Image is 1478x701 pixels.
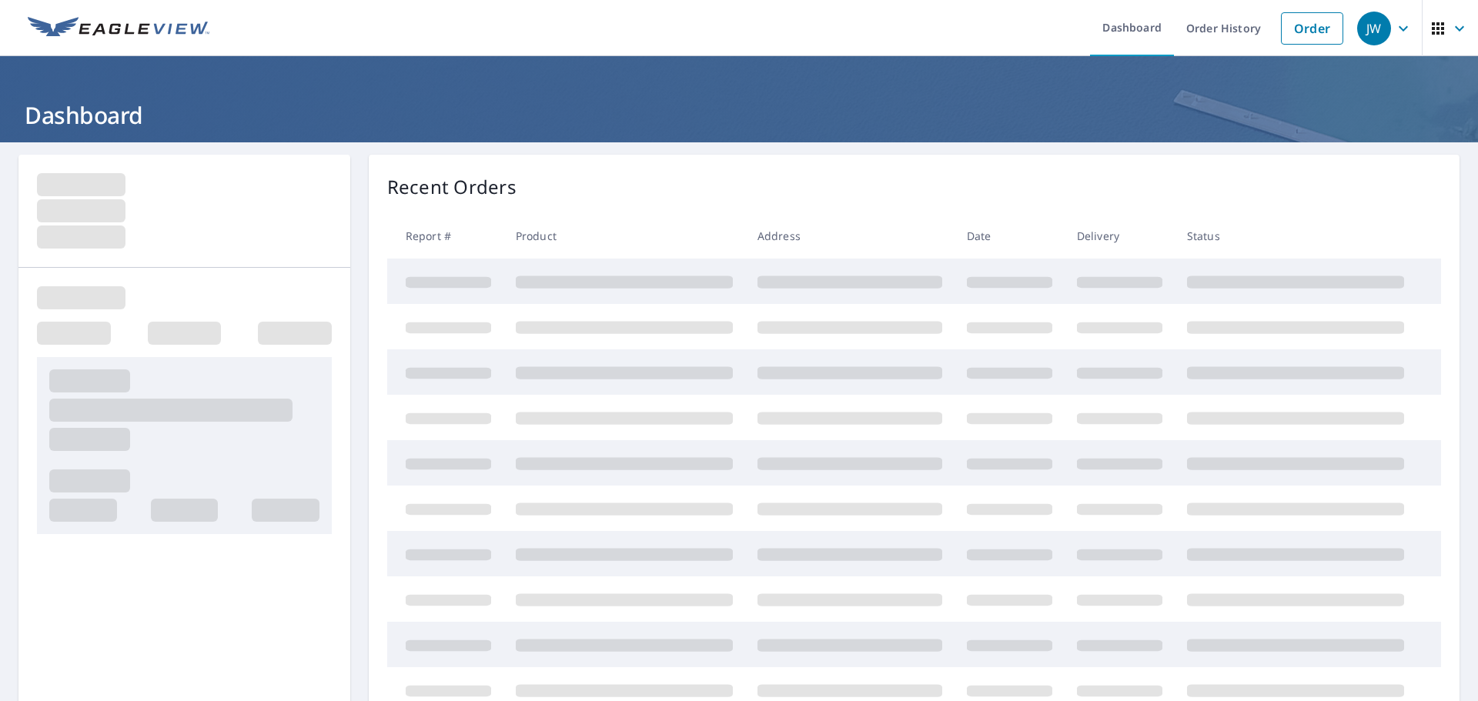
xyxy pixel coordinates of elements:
[1065,213,1175,259] th: Delivery
[387,173,517,201] p: Recent Orders
[28,17,209,40] img: EV Logo
[387,213,503,259] th: Report #
[955,213,1065,259] th: Date
[503,213,745,259] th: Product
[1281,12,1343,45] a: Order
[18,99,1460,131] h1: Dashboard
[1357,12,1391,45] div: JW
[745,213,955,259] th: Address
[1175,213,1416,259] th: Status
